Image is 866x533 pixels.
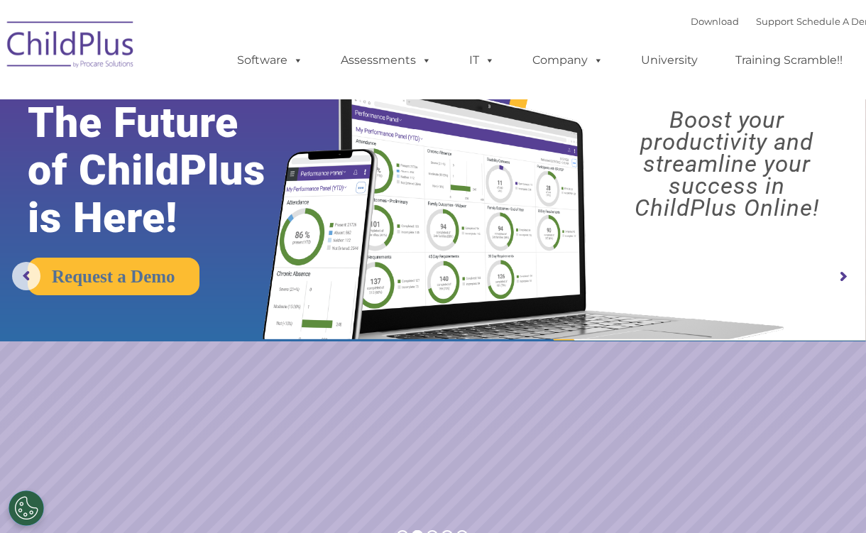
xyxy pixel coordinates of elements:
a: University [627,46,712,75]
span: Last name [194,94,237,104]
span: Phone number [194,152,254,163]
a: Assessments [327,46,446,75]
rs-layer: The Future of ChildPlus is Here! [28,99,305,241]
a: Training Scramble!! [721,46,857,75]
button: Cookies Settings [9,490,44,526]
a: Download [691,16,739,27]
rs-layer: Boost your productivity and streamline your success in ChildPlus Online! [598,109,855,219]
a: Software [223,46,317,75]
a: Company [518,46,618,75]
a: Request a Demo [28,258,199,295]
iframe: Chat Widget [627,380,866,533]
a: IT [455,46,509,75]
a: Support [756,16,794,27]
